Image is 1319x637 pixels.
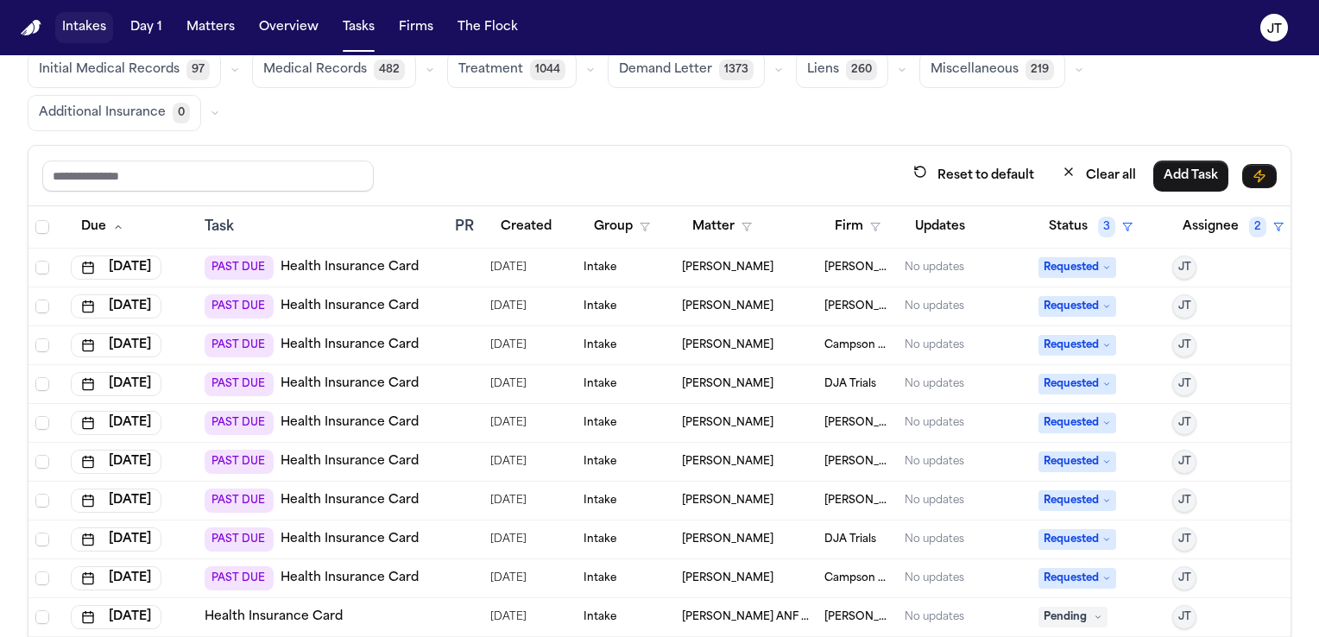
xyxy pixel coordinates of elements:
span: 482 [374,60,405,80]
button: Reset to default [903,160,1044,192]
button: Intakes [55,12,113,43]
button: Add Task [1153,161,1228,192]
button: Clear all [1051,160,1146,192]
span: Treatment [458,61,523,79]
button: Treatment1044 [447,52,577,88]
span: Liens [807,61,839,79]
span: Miscellaneous [931,61,1019,79]
button: Immediate Task [1242,164,1277,188]
button: Initial Medical Records97 [28,52,221,88]
span: 1373 [719,60,754,80]
button: Firms [392,12,440,43]
button: Miscellaneous219 [919,52,1065,88]
button: Tasks [336,12,382,43]
span: 219 [1026,60,1054,80]
span: 260 [846,60,877,80]
span: 1044 [530,60,565,80]
button: Liens260 [796,52,888,88]
span: 97 [186,60,210,80]
a: Home [21,20,41,36]
span: Additional Insurance [39,104,166,122]
img: Finch Logo [21,20,41,36]
button: Medical Records482 [252,52,416,88]
span: Medical Records [263,61,367,79]
button: Additional Insurance0 [28,95,201,131]
span: 0 [173,103,190,123]
button: Matters [180,12,242,43]
span: Demand Letter [619,61,712,79]
button: Overview [252,12,325,43]
button: Day 1 [123,12,169,43]
button: Demand Letter1373 [608,52,765,88]
button: The Flock [451,12,525,43]
span: Initial Medical Records [39,61,180,79]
